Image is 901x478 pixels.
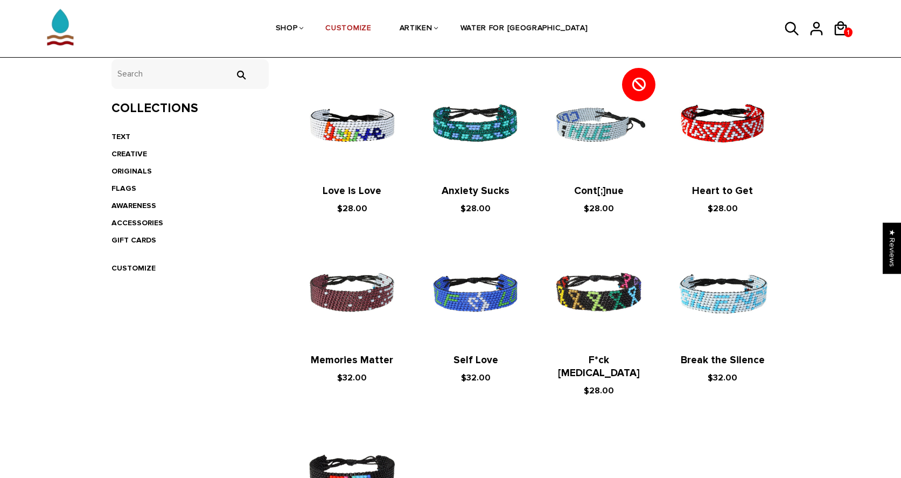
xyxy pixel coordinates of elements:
a: ARTIKEN [400,1,432,58]
span: $32.00 [708,372,737,383]
a: CREATIVE [111,149,147,158]
span: $32.00 [337,372,367,383]
a: Cont[;]nue [574,185,624,197]
span: 1 [844,26,853,39]
a: SHOP [276,1,298,58]
span: $28.00 [337,203,367,214]
a: CUSTOMIZE [325,1,371,58]
a: 1 [844,27,853,37]
a: Anxiety Sucks [442,185,509,197]
span: $32.00 [461,372,491,383]
a: Memories Matter [311,354,393,366]
div: Click to open Judge.me floating reviews tab [883,223,901,274]
a: Love is Love [323,185,381,197]
a: TEXT [111,132,130,141]
input: Search [111,59,269,89]
a: WATER FOR [GEOGRAPHIC_DATA] [460,1,588,58]
a: FLAGS [111,184,136,193]
span: $28.00 [460,203,491,214]
a: CUSTOMIZE [111,264,156,273]
a: ACCESSORIES [111,218,163,227]
a: GIFT CARDS [111,235,156,245]
input: Search [230,70,252,80]
span: $28.00 [584,203,614,214]
a: Heart to Get [692,185,753,197]
span: $28.00 [708,203,738,214]
span: $28.00 [584,385,614,396]
h3: Collections [111,101,269,116]
a: Break the Silence [681,354,765,366]
a: Self Love [453,354,498,366]
a: F*ck [MEDICAL_DATA] [558,354,640,379]
a: ORIGINALS [111,167,152,176]
a: AWARENESS [111,201,156,210]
